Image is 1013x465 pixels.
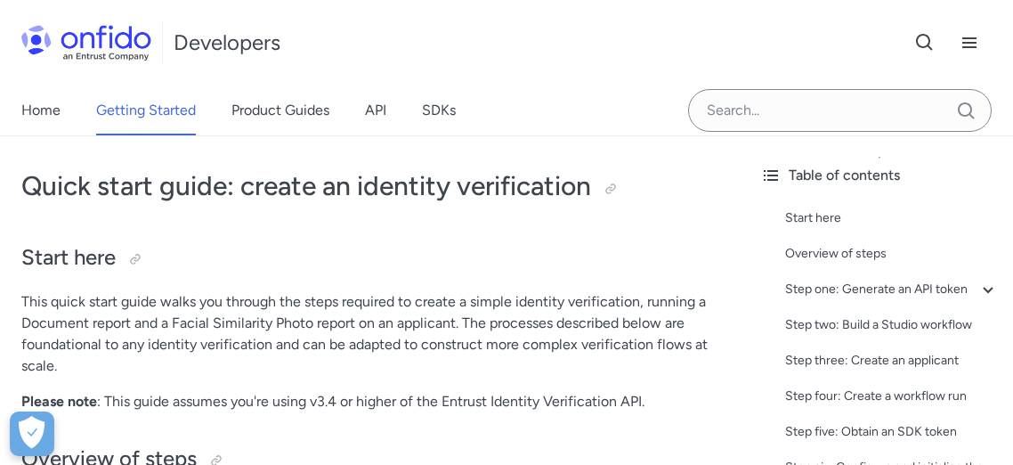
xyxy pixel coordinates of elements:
svg: Open navigation menu button [959,32,980,53]
a: Step four: Create a workflow run [785,386,999,407]
strong: Please note [21,393,97,410]
a: Getting Started [96,86,196,135]
div: Table of contents [760,165,999,186]
button: Open search button [903,20,947,65]
h1: Developers [174,29,280,57]
button: Open Preferences [10,412,54,456]
h2: Start here [21,243,725,273]
h1: Quick start guide: create an identity verification [21,168,725,204]
a: Step one: Generate an API token [785,279,999,300]
a: Step two: Build a Studio workflow [785,314,999,336]
a: API [365,86,386,135]
div: Cookie Preferences [10,412,54,456]
a: Start here [785,208,999,229]
p: : This guide assumes you're using v3.4 or higher of the Entrust Identity Verification API. [21,391,725,412]
a: Product Guides [231,86,329,135]
a: Step five: Obtain an SDK token [785,421,999,443]
input: Onfido search input field [688,89,992,132]
a: Home [21,86,61,135]
a: Overview of steps [785,243,999,265]
button: Open navigation menu button [947,20,992,65]
p: This quick start guide walks you through the steps required to create a simple identity verificat... [21,291,725,377]
a: Step three: Create an applicant [785,350,999,371]
img: Onfido Logo [21,25,151,61]
svg: Open search button [914,32,936,53]
a: SDKs [422,86,456,135]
